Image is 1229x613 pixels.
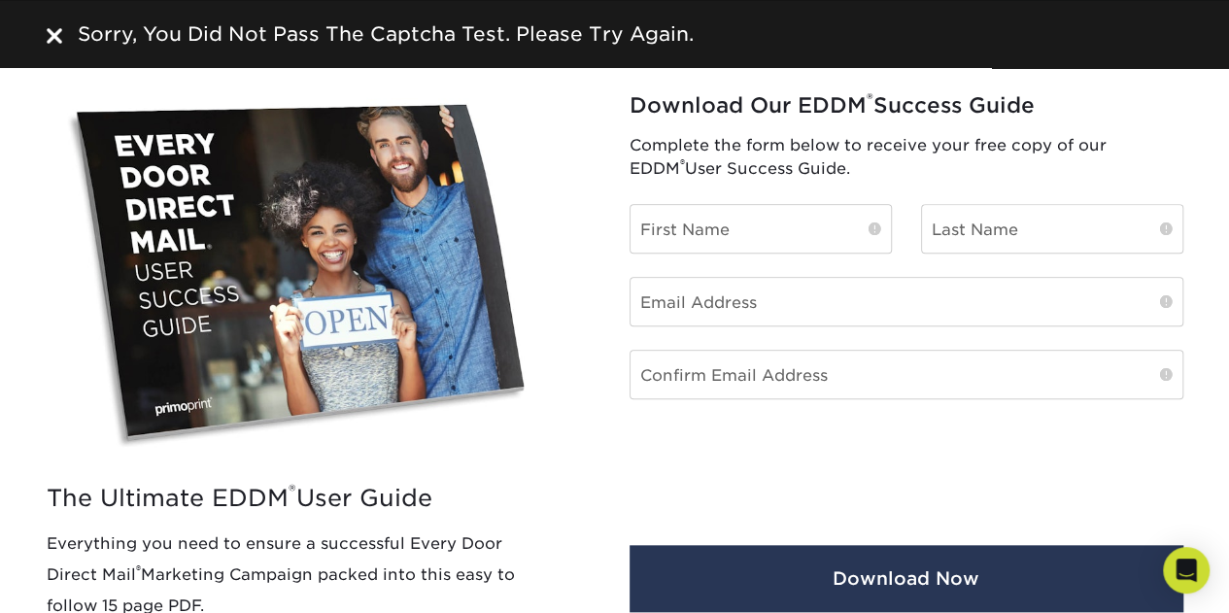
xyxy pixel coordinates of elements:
iframe: reCAPTCHA [630,423,890,490]
sup: ® [867,89,873,109]
h2: The Ultimate EDDM User Guide [47,485,568,513]
button: Download Now [630,545,1183,612]
sup: ® [680,156,685,171]
div: Open Intercom Messenger [1163,547,1210,594]
sup: ® [289,481,296,501]
sup: ® [136,562,141,577]
img: EDDM Success Guide [47,87,568,465]
p: Complete the form below to receive your free copy of our EDDM User Success Guide. [630,134,1183,181]
img: close [47,28,62,44]
span: Sorry, You Did Not Pass The Captcha Test. Please Try Again. [78,22,694,46]
h2: Download Our EDDM Success Guide [630,93,1183,119]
